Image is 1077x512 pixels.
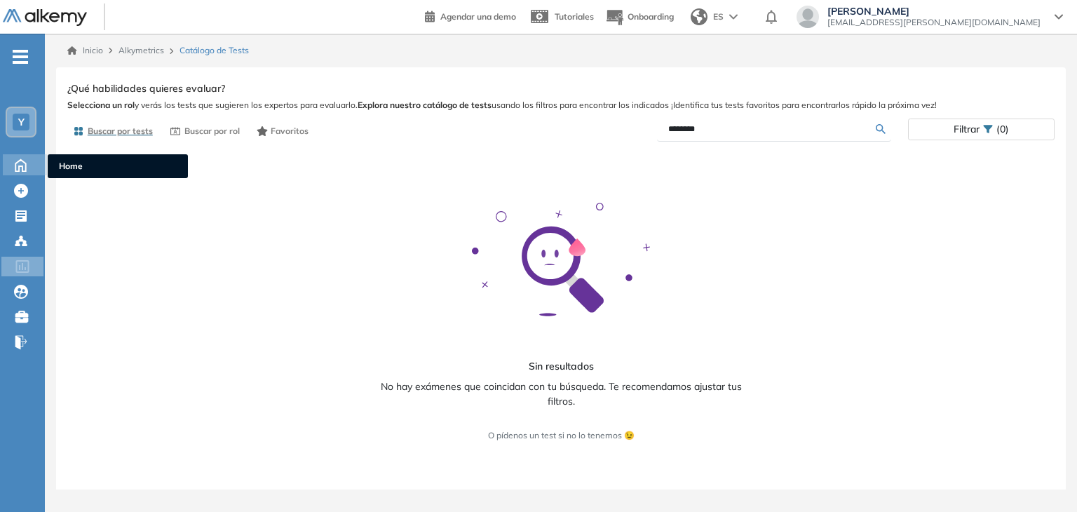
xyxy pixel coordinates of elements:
div: Widget de chat [1007,445,1077,512]
span: [EMAIL_ADDRESS][PERSON_NAME][DOMAIN_NAME] [827,17,1041,28]
p: No hay exámenes que coincidan con tu búsqueda. Te recomendamos ajustar tus filtros. [360,379,761,409]
b: Selecciona un rol [67,100,135,110]
a: O pídenos un test si no lo tenemos 😉 [488,430,635,440]
span: (0) [996,119,1009,140]
span: y verás los tests que sugieren los expertos para evaluarlo. usando los filtros para encontrar los... [67,99,1055,112]
iframe: Chat Widget [1007,445,1077,512]
span: Catálogo de Tests [179,44,249,57]
span: Buscar por rol [184,125,240,137]
a: Agendar una demo [425,7,516,24]
span: Tutoriales [555,11,594,22]
button: Buscar por rol [164,119,245,143]
p: Sin resultados [360,359,761,374]
span: Filtrar [954,119,980,140]
span: [PERSON_NAME] [827,6,1041,17]
span: Home [59,160,177,173]
span: Buscar por tests [88,125,153,137]
span: ES [713,11,724,23]
b: Explora nuestro catálogo de tests [358,100,492,110]
button: Favoritos [251,119,315,143]
span: Y [18,116,25,128]
i: - [13,55,28,58]
span: ¿Qué habilidades quieres evaluar? [67,81,225,96]
img: Logo [3,9,87,27]
img: world [691,8,707,25]
span: Favoritos [271,125,309,137]
button: Onboarding [605,2,674,32]
button: Buscar por tests [67,119,158,143]
span: Onboarding [628,11,674,22]
img: arrow [729,14,738,20]
a: Inicio [67,44,103,57]
span: Agendar una demo [440,11,516,22]
span: Alkymetrics [118,45,164,55]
